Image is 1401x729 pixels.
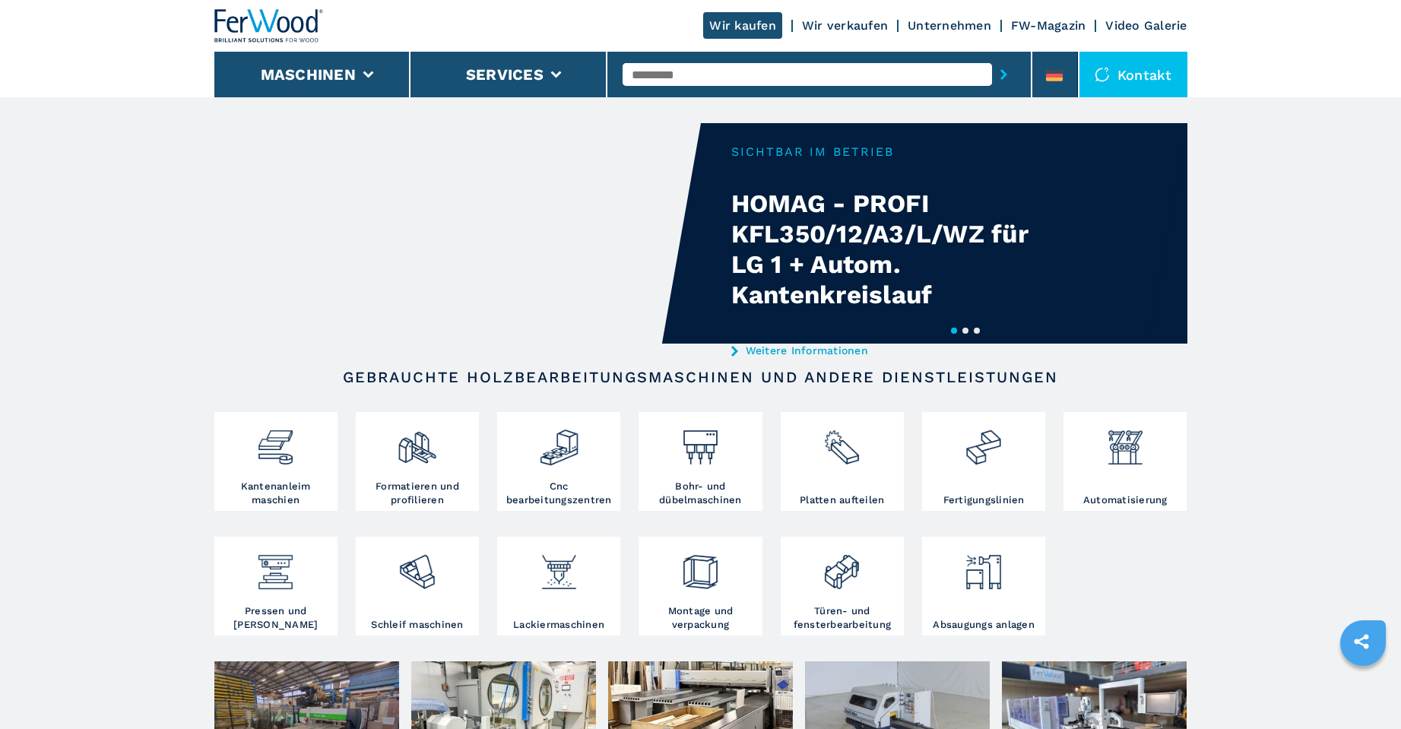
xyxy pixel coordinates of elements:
a: Bohr- und dübelmaschinen [639,412,762,511]
img: Ferwood [214,9,324,43]
img: linee_di_produzione_2.png [963,416,1003,468]
video: Your browser does not support the video tag. [214,123,701,344]
h3: Lackiermaschinen [513,618,604,632]
div: Kontakt [1079,52,1187,97]
a: Video Galerie [1105,18,1187,33]
h3: Kantenanleim maschien [218,480,334,507]
h3: Cnc bearbeitungszentren [501,480,617,507]
a: Platten aufteilen [781,412,904,511]
a: Fertigungslinien [922,412,1045,511]
a: Wir kaufen [703,12,782,39]
img: centro_di_lavoro_cnc_2.png [539,416,579,468]
button: Services [466,65,544,84]
iframe: Chat [1336,661,1390,718]
button: Maschinen [261,65,356,84]
h3: Schleif maschinen [371,618,463,632]
h3: Türen- und fensterbearbeitung [784,604,900,632]
img: squadratrici_2.png [397,416,437,468]
h3: Automatisierung [1083,493,1168,507]
a: FW-Magazin [1011,18,1086,33]
a: Schleif maschinen [356,537,479,635]
a: Weitere Informationen [731,344,1029,357]
button: 2 [962,328,968,334]
a: Absaugungs anlagen [922,537,1045,635]
a: sharethis [1342,623,1380,661]
img: foratrici_inseritrici_2.png [680,416,721,468]
a: Lackiermaschinen [497,537,620,635]
img: pressa-strettoia.png [255,540,296,592]
a: Automatisierung [1063,412,1187,511]
a: Cnc bearbeitungszentren [497,412,620,511]
img: bordatrici_1.png [255,416,296,468]
img: lavorazione_porte_finestre_2.png [822,540,862,592]
button: submit-button [992,57,1016,92]
a: Unternehmen [908,18,991,33]
img: levigatrici_2.png [397,540,437,592]
img: Kontakt [1095,67,1110,82]
a: Formatieren und profilieren [356,412,479,511]
a: Kantenanleim maschien [214,412,338,511]
h3: Bohr- und dübelmaschinen [642,480,758,507]
img: sezionatrici_2.png [822,416,862,468]
h3: Platten aufteilen [800,493,884,507]
h3: Pressen und [PERSON_NAME] [218,604,334,632]
h3: Fertigungslinien [943,493,1025,507]
h3: Absaugungs anlagen [933,618,1035,632]
img: aspirazione_1.png [963,540,1003,592]
button: 1 [951,328,957,334]
a: Montage und verpackung [639,537,762,635]
h3: Formatieren und profilieren [360,480,475,507]
h2: Gebrauchte Holzbearbeitungsmaschinen und andere Dienstleistungen [263,368,1139,386]
a: Wir verkaufen [802,18,888,33]
img: montaggio_imballaggio_2.png [680,540,721,592]
a: Pressen und [PERSON_NAME] [214,537,338,635]
a: Türen- und fensterbearbeitung [781,537,904,635]
button: 3 [974,328,980,334]
h3: Montage und verpackung [642,604,758,632]
img: automazione.png [1105,416,1146,468]
img: verniciatura_1.png [539,540,579,592]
